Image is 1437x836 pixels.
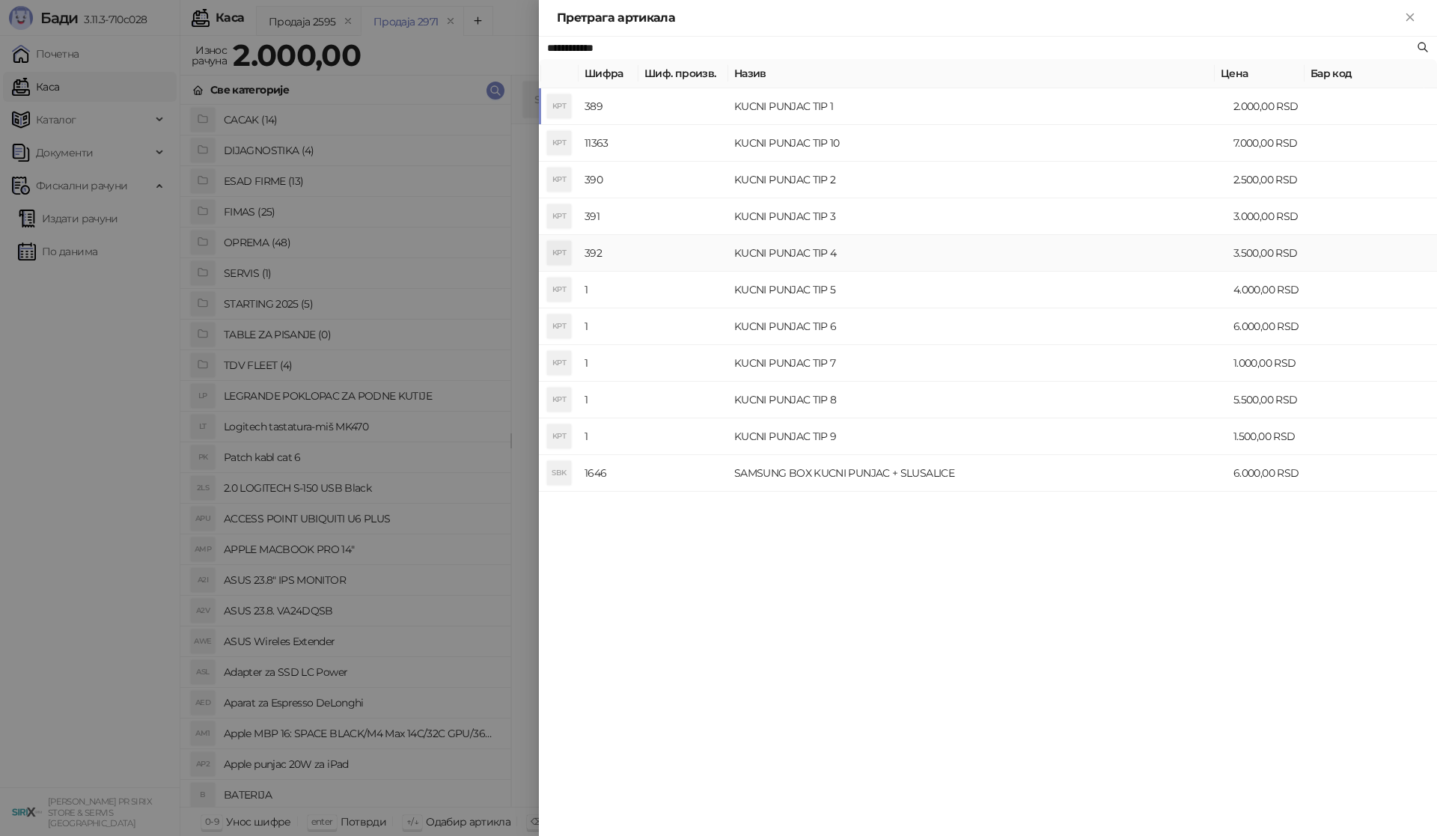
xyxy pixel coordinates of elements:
th: Цена [1215,59,1305,88]
td: 1.000,00 RSD [1227,345,1317,382]
td: 4.000,00 RSD [1227,272,1317,308]
td: 392 [579,235,638,272]
div: KPT [547,314,571,338]
td: KUCNI PUNJAC TIP 3 [728,198,1227,235]
th: Шифра [579,59,638,88]
div: KPT [547,278,571,302]
td: SAMSUNG BOX KUCNI PUNJAC + SLUSALICE [728,455,1227,492]
td: 389 [579,88,638,125]
div: KPT [547,424,571,448]
td: 7.000,00 RSD [1227,125,1317,162]
td: 2.500,00 RSD [1227,162,1317,198]
td: KUCNI PUNJAC TIP 4 [728,235,1227,272]
td: 1.500,00 RSD [1227,418,1317,455]
td: 390 [579,162,638,198]
td: 1 [579,272,638,308]
td: 391 [579,198,638,235]
th: Назив [728,59,1215,88]
td: 1 [579,382,638,418]
div: KPT [547,241,571,265]
div: KPT [547,168,571,192]
div: Претрага артикала [557,9,1401,27]
td: KUCNI PUNJAC TIP 6 [728,308,1227,345]
td: KUCNI PUNJAC TIP 5 [728,272,1227,308]
td: 3.000,00 RSD [1227,198,1317,235]
td: KUCNI PUNJAC TIP 7 [728,345,1227,382]
div: KPT [547,94,571,118]
td: 6.000,00 RSD [1227,308,1317,345]
td: KUCNI PUNJAC TIP 2 [728,162,1227,198]
td: KUCNI PUNJAC TIP 9 [728,418,1227,455]
td: 1 [579,418,638,455]
td: 2.000,00 RSD [1227,88,1317,125]
td: KUCNI PUNJAC TIP 8 [728,382,1227,418]
button: Close [1401,9,1419,27]
td: 5.500,00 RSD [1227,382,1317,418]
div: KPT [547,131,571,155]
td: 1 [579,345,638,382]
div: SBK [547,461,571,485]
div: KPT [547,351,571,375]
td: 1646 [579,455,638,492]
td: KUCNI PUNJAC TIP 1 [728,88,1227,125]
div: KPT [547,388,571,412]
th: Бар код [1305,59,1424,88]
th: Шиф. произв. [638,59,728,88]
td: 3.500,00 RSD [1227,235,1317,272]
div: KPT [547,204,571,228]
td: 11363 [579,125,638,162]
td: 6.000,00 RSD [1227,455,1317,492]
td: KUCNI PUNJAC TIP 10 [728,125,1227,162]
td: 1 [579,308,638,345]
